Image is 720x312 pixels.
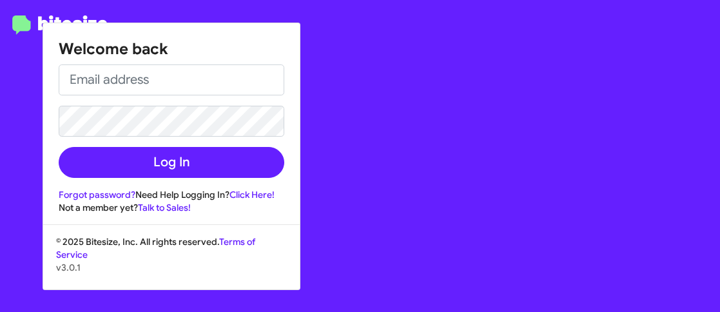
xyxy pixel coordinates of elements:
[229,189,275,200] a: Click Here!
[59,147,284,178] button: Log In
[56,261,287,274] p: v3.0.1
[59,188,284,201] div: Need Help Logging In?
[138,202,191,213] a: Talk to Sales!
[59,39,284,59] h1: Welcome back
[43,235,300,289] div: © 2025 Bitesize, Inc. All rights reserved.
[59,64,284,95] input: Email address
[59,189,135,200] a: Forgot password?
[59,201,284,214] div: Not a member yet?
